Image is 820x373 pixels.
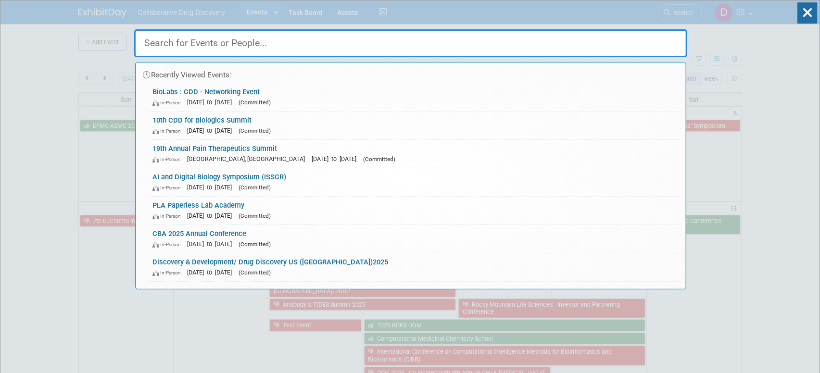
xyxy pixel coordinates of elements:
[148,112,681,139] a: 10th CDD for Biologics Summit In-Person [DATE] to [DATE] (Committed)
[187,99,237,106] span: [DATE] to [DATE]
[152,99,185,106] span: In-Person
[148,253,681,281] a: Discovery & Development/ Drug Discovery US ([GEOGRAPHIC_DATA])2025 In-Person [DATE] to [DATE] (Co...
[239,212,271,219] span: (Committed)
[152,156,185,162] span: In-Person
[239,269,271,276] span: (Committed)
[187,212,237,219] span: [DATE] to [DATE]
[187,240,237,248] span: [DATE] to [DATE]
[239,127,271,134] span: (Committed)
[187,269,237,276] span: [DATE] to [DATE]
[152,241,185,248] span: In-Person
[187,127,237,134] span: [DATE] to [DATE]
[239,99,271,106] span: (Committed)
[148,225,681,253] a: CBA 2025 Annual Conference In-Person [DATE] to [DATE] (Committed)
[239,241,271,248] span: (Committed)
[239,184,271,191] span: (Committed)
[187,155,310,162] span: [GEOGRAPHIC_DATA], [GEOGRAPHIC_DATA]
[152,128,185,134] span: In-Person
[134,29,687,57] input: Search for Events or People...
[148,83,681,111] a: BioLabs : CDD - Networking Event In-Person [DATE] to [DATE] (Committed)
[148,140,681,168] a: 19th Annual Pain Therapeutics Summit In-Person [GEOGRAPHIC_DATA], [GEOGRAPHIC_DATA] [DATE] to [DA...
[148,168,681,196] a: AI and Digital Biology Symposium (ISSCR) In-Person [DATE] to [DATE] (Committed)
[187,184,237,191] span: [DATE] to [DATE]
[152,270,185,276] span: In-Person
[363,156,395,162] span: (Committed)
[140,62,681,83] div: Recently Viewed Events:
[152,185,185,191] span: In-Person
[152,213,185,219] span: In-Person
[312,155,361,162] span: [DATE] to [DATE]
[148,197,681,224] a: PLA Paperless Lab Academy In-Person [DATE] to [DATE] (Committed)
